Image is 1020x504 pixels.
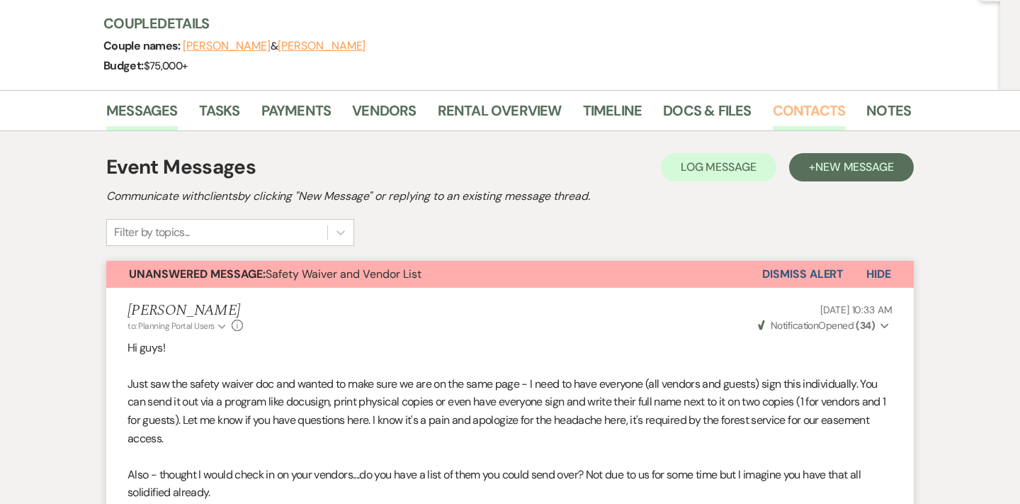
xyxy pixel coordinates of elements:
a: Payments [261,99,331,130]
span: to: Planning Portal Users [127,320,215,332]
span: New Message [815,159,894,174]
a: Contacts [773,99,846,130]
span: Safety Waiver and Vendor List [129,267,421,281]
button: Hide [844,261,914,288]
span: $75,000+ [144,59,188,73]
a: Timeline [583,99,642,130]
strong: ( 34 ) [856,319,875,332]
a: Vendors [352,99,416,130]
h5: [PERSON_NAME] [127,302,243,320]
div: Filter by topics... [114,224,190,241]
p: Also - thought I would check in on your vendors....do you have a list of them you could send over... [127,466,892,502]
a: Docs & Files [663,99,751,130]
button: Unanswered Message:Safety Waiver and Vendor List [106,261,762,288]
button: NotificationOpened (34) [756,318,892,333]
span: Opened [758,319,875,332]
h3: Couple Details [103,13,897,33]
span: Hide [866,267,891,281]
p: Just saw the safety waiver doc and wanted to make sure we are on the same page - I need to have e... [127,375,892,447]
a: Notes [866,99,911,130]
span: & [183,39,365,53]
a: Rental Overview [438,99,562,130]
span: Couple names: [103,38,183,53]
a: Messages [106,99,178,130]
span: Log Message [681,159,756,174]
button: +New Message [789,153,914,181]
span: Budget: [103,58,144,73]
a: Tasks [199,99,240,130]
strong: Unanswered Message: [129,267,266,281]
h2: Communicate with clients by clicking "New Message" or replying to an existing message thread. [106,188,914,205]
button: [PERSON_NAME] [183,40,271,52]
span: [DATE] 10:33 AM [820,303,892,316]
span: Notification [771,319,818,332]
button: to: Planning Portal Users [127,320,228,332]
button: Log Message [661,153,776,181]
p: Hi guys! [127,339,892,357]
button: Dismiss Alert [762,261,844,288]
button: [PERSON_NAME] [278,40,365,52]
h1: Event Messages [106,152,256,182]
